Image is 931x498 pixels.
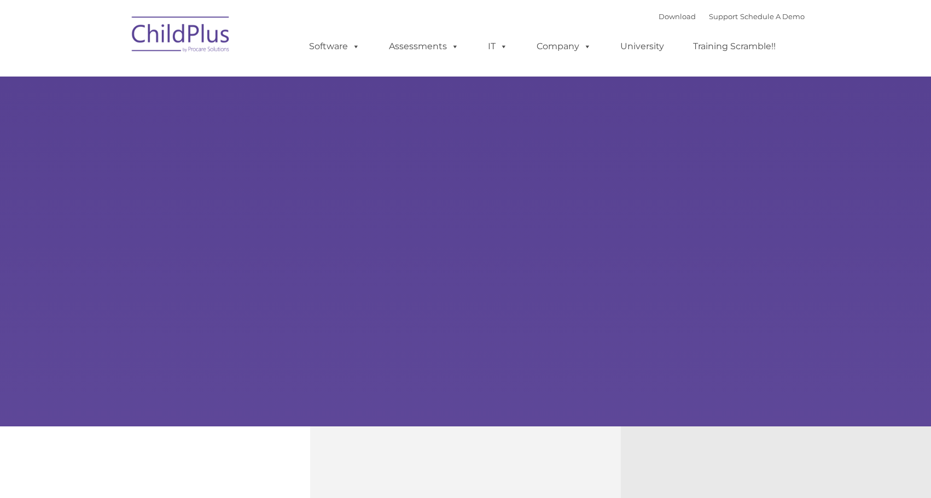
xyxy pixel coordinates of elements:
a: Download [659,12,696,21]
a: IT [477,36,519,57]
a: Assessments [378,36,470,57]
a: Support [709,12,738,21]
a: Software [298,36,371,57]
a: Company [526,36,602,57]
img: ChildPlus by Procare Solutions [126,9,236,63]
a: University [609,36,675,57]
font: | [659,12,805,21]
a: Training Scramble!! [682,36,787,57]
a: Schedule A Demo [740,12,805,21]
